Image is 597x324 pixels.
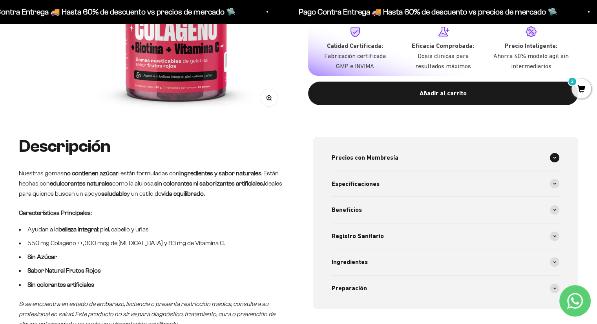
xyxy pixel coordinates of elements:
p: Pago Contra Entrega 🚚 Hasta 60% de descuento vs precios de mercado 🛸 [296,5,554,18]
strong: Calidad Certificada: [327,42,383,49]
strong: Sin colorantes artificiales [27,281,94,288]
span: Ingredientes [332,257,368,267]
summary: Preparación [332,275,560,301]
button: Añadir al carrito [308,82,579,105]
p: Ahorra 40% modelo ágil sin intermediarios [493,51,569,71]
span: Preparación [332,283,367,293]
p: Nuestras gomas , están formuladas con . Están hechas con como la alulosa, Ideales para quienes bu... [19,168,285,198]
strong: edulcorantes naturales [50,180,112,187]
summary: Registro Sanitario [332,223,560,249]
summary: Especificaciones [332,171,560,197]
strong: sin colorantes ni saborizantes artificiales. [154,180,264,187]
p: Fabricación certificada GMP e INVIMA [318,51,393,71]
summary: Beneficios [332,197,560,223]
strong: Características Principales: [19,209,91,216]
span: Beneficios [332,205,362,215]
strong: belleza integral [58,226,98,233]
a: 2 [571,85,591,94]
strong: Sabor Natural Frutos Rojos [27,267,101,274]
strong: Sin Azúcar [27,253,57,260]
strong: vida equilibrado. [161,190,204,197]
strong: Precio Inteligente: [505,42,557,49]
span: Precios con Membresía [332,153,398,163]
li: 550 mg Colageno ++, 300 mcg de [MEDICAL_DATA] y 83 mg de Vitamina C. [19,238,285,248]
strong: no contienen azúcar [64,170,119,177]
li: Ayudan a la : piel, cabello y uñas [19,224,285,235]
span: Especificaciones [332,179,380,189]
div: Añadir al carrito [324,88,563,98]
span: Registro Sanitario [332,231,384,241]
summary: Ingredientes [332,249,560,275]
mark: 2 [568,77,577,86]
p: Dosis clínicas para resultados máximos [405,51,481,71]
summary: Precios con Membresía [332,145,560,171]
h2: Descripción [19,137,285,156]
strong: Eficacia Comprobada: [412,42,474,49]
strong: saludable [101,190,127,197]
strong: ingredientes y sabor naturales [179,170,261,177]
